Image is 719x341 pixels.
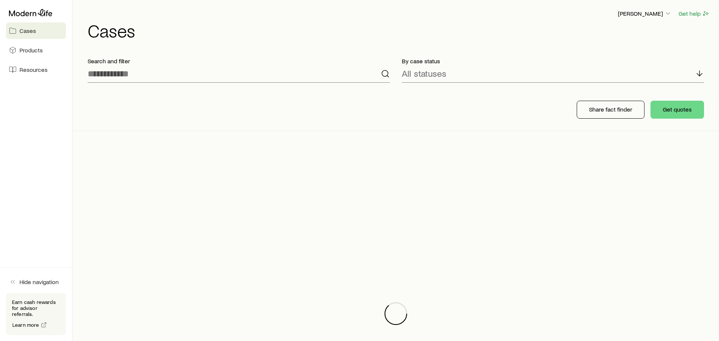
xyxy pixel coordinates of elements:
button: Hide navigation [6,274,66,290]
button: Get help [678,9,710,18]
span: Resources [19,66,48,73]
span: Hide navigation [19,278,59,286]
a: Products [6,42,66,58]
span: Learn more [12,322,39,328]
span: Cases [19,27,36,34]
p: Share fact finder [589,106,632,113]
p: Search and filter [88,57,390,65]
button: [PERSON_NAME] [618,9,672,18]
a: Cases [6,22,66,39]
p: [PERSON_NAME] [618,10,672,17]
button: Share fact finder [577,101,644,119]
a: Resources [6,61,66,78]
h1: Cases [88,21,710,39]
p: By case status [402,57,704,65]
span: Products [19,46,43,54]
p: All statuses [402,68,446,79]
button: Get quotes [650,101,704,119]
p: Earn cash rewards for advisor referrals. [12,299,60,317]
div: Earn cash rewards for advisor referrals.Learn more [6,293,66,335]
